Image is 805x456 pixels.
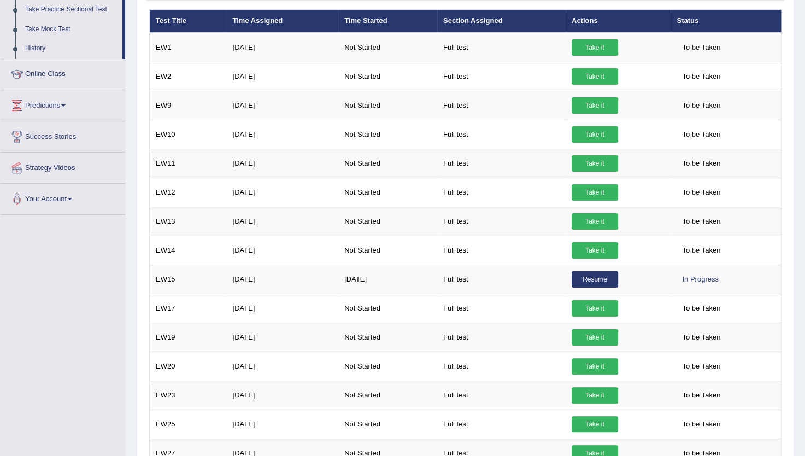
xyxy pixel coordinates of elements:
[572,68,618,85] a: Take it
[338,120,437,149] td: Not Started
[677,184,726,201] span: To be Taken
[226,149,338,178] td: [DATE]
[338,410,437,439] td: Not Started
[677,271,724,288] div: In Progress
[677,329,726,346] span: To be Taken
[572,184,618,201] a: Take it
[437,265,566,294] td: Full test
[226,294,338,323] td: [DATE]
[150,178,227,207] td: EW12
[226,323,338,352] td: [DATE]
[437,120,566,149] td: Full test
[677,39,726,56] span: To be Taken
[338,178,437,207] td: Not Started
[677,213,726,230] span: To be Taken
[150,62,227,91] td: EW2
[677,68,726,85] span: To be Taken
[677,416,726,432] span: To be Taken
[20,20,122,39] a: Take Mock Test
[437,294,566,323] td: Full test
[572,387,618,404] a: Take it
[226,265,338,294] td: [DATE]
[437,149,566,178] td: Full test
[437,236,566,265] td: Full test
[677,126,726,143] span: To be Taken
[226,352,338,381] td: [DATE]
[150,323,227,352] td: EW19
[677,155,726,172] span: To be Taken
[338,294,437,323] td: Not Started
[437,62,566,91] td: Full test
[226,207,338,236] td: [DATE]
[226,381,338,410] td: [DATE]
[677,242,726,259] span: To be Taken
[1,184,125,211] a: Your Account
[671,10,781,33] th: Status
[20,39,122,59] a: History
[437,410,566,439] td: Full test
[572,242,618,259] a: Take it
[1,121,125,149] a: Success Stories
[338,207,437,236] td: Not Started
[437,381,566,410] td: Full test
[150,352,227,381] td: EW20
[150,207,227,236] td: EW13
[150,265,227,294] td: EW15
[338,352,437,381] td: Not Started
[572,416,618,432] a: Take it
[437,10,566,33] th: Section Assigned
[572,126,618,143] a: Take it
[437,207,566,236] td: Full test
[572,213,618,230] a: Take it
[150,149,227,178] td: EW11
[338,33,437,62] td: Not Started
[677,97,726,114] span: To be Taken
[338,10,437,33] th: Time Started
[150,294,227,323] td: EW17
[437,178,566,207] td: Full test
[338,91,437,120] td: Not Started
[150,410,227,439] td: EW25
[338,62,437,91] td: Not Started
[566,10,671,33] th: Actions
[338,381,437,410] td: Not Started
[437,352,566,381] td: Full test
[437,323,566,352] td: Full test
[226,178,338,207] td: [DATE]
[226,120,338,149] td: [DATE]
[226,33,338,62] td: [DATE]
[572,39,618,56] a: Take it
[437,91,566,120] td: Full test
[150,381,227,410] td: EW23
[572,271,618,288] a: Resume
[226,62,338,91] td: [DATE]
[437,33,566,62] td: Full test
[150,10,227,33] th: Test Title
[572,97,618,114] a: Take it
[150,91,227,120] td: EW9
[677,358,726,375] span: To be Taken
[338,323,437,352] td: Not Started
[1,59,125,86] a: Online Class
[226,236,338,265] td: [DATE]
[677,387,726,404] span: To be Taken
[338,236,437,265] td: Not Started
[150,33,227,62] td: EW1
[338,265,437,294] td: [DATE]
[572,329,618,346] a: Take it
[150,236,227,265] td: EW14
[572,358,618,375] a: Take it
[572,300,618,317] a: Take it
[572,155,618,172] a: Take it
[1,90,125,118] a: Predictions
[338,149,437,178] td: Not Started
[226,91,338,120] td: [DATE]
[226,10,338,33] th: Time Assigned
[677,300,726,317] span: To be Taken
[226,410,338,439] td: [DATE]
[1,153,125,180] a: Strategy Videos
[150,120,227,149] td: EW10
